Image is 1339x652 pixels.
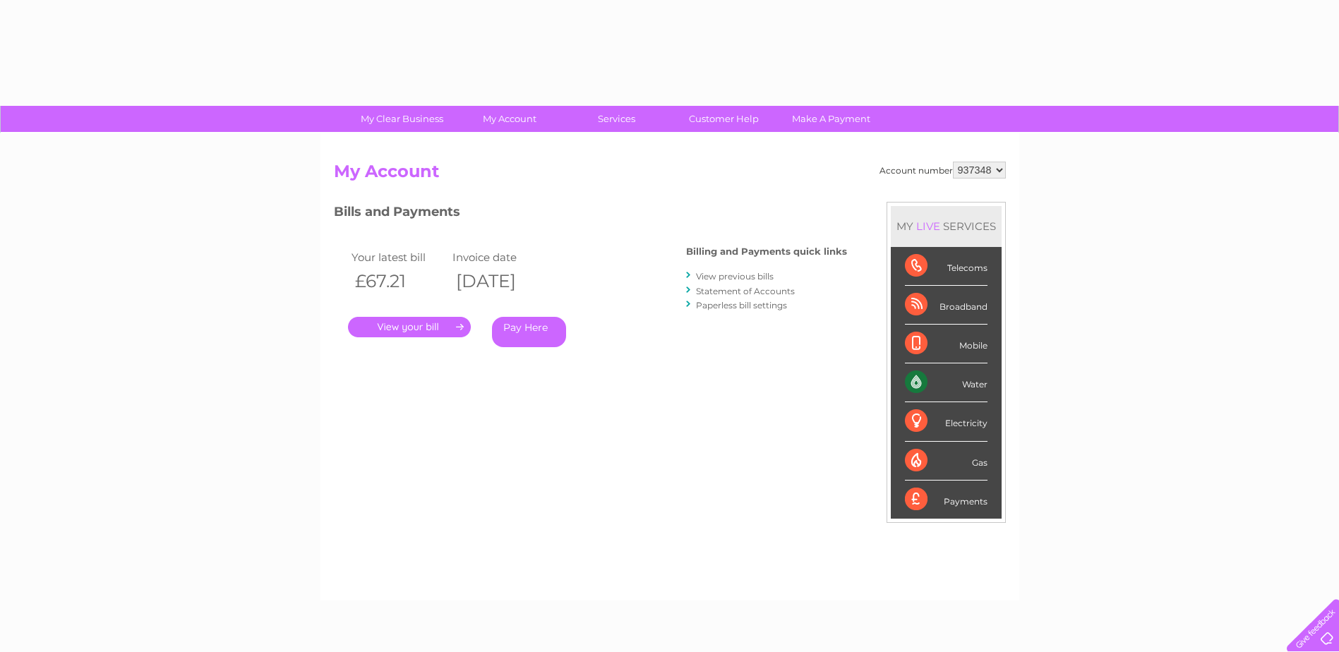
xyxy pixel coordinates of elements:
[905,442,987,481] div: Gas
[905,481,987,519] div: Payments
[696,271,774,282] a: View previous bills
[451,106,568,132] a: My Account
[449,267,551,296] th: [DATE]
[558,106,675,132] a: Services
[913,219,943,233] div: LIVE
[696,286,795,296] a: Statement of Accounts
[696,300,787,310] a: Paperless bill settings
[879,162,1006,179] div: Account number
[905,325,987,363] div: Mobile
[344,106,460,132] a: My Clear Business
[905,402,987,441] div: Electricity
[773,106,889,132] a: Make A Payment
[686,246,847,257] h4: Billing and Payments quick links
[492,317,566,347] a: Pay Here
[905,286,987,325] div: Broadband
[348,248,450,267] td: Your latest bill
[905,247,987,286] div: Telecoms
[449,248,551,267] td: Invoice date
[905,363,987,402] div: Water
[334,162,1006,188] h2: My Account
[348,267,450,296] th: £67.21
[348,317,471,337] a: .
[334,202,847,227] h3: Bills and Payments
[891,206,1002,246] div: MY SERVICES
[666,106,782,132] a: Customer Help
